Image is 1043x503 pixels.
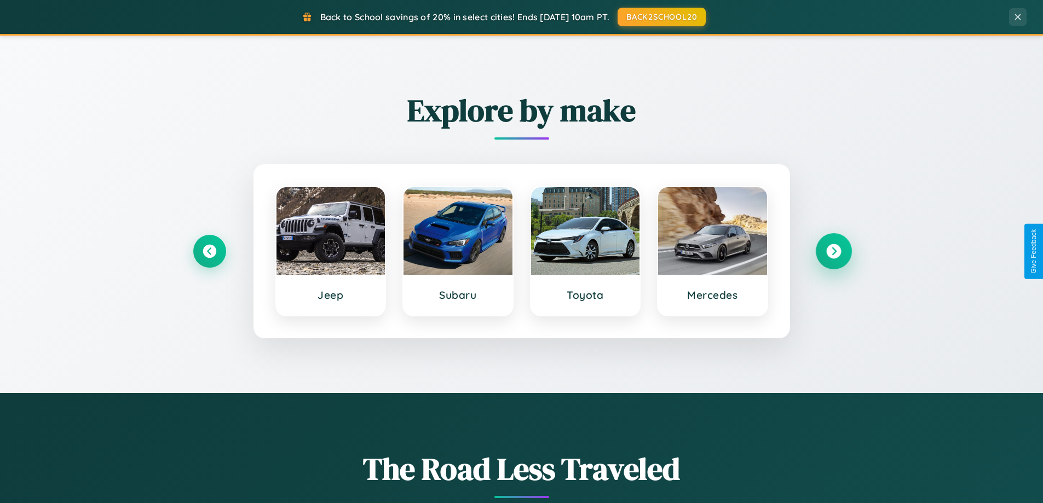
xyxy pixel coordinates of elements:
[193,448,850,490] h1: The Road Less Traveled
[287,288,374,302] h3: Jeep
[320,11,609,22] span: Back to School savings of 20% in select cities! Ends [DATE] 10am PT.
[193,89,850,131] h2: Explore by make
[669,288,756,302] h3: Mercedes
[542,288,629,302] h3: Toyota
[414,288,502,302] h3: Subaru
[1030,229,1038,274] div: Give Feedback
[618,8,706,26] button: BACK2SCHOOL20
